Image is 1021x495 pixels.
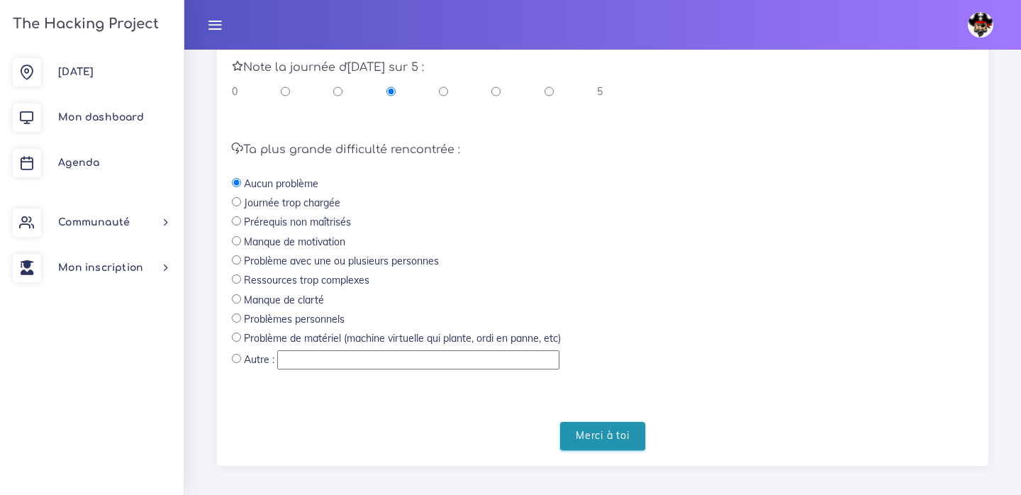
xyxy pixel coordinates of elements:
[9,16,159,32] h3: The Hacking Project
[58,157,99,168] span: Agenda
[968,12,993,38] img: avatar
[244,273,369,287] label: Ressources trop complexes
[244,254,439,268] label: Problème avec une ou plusieurs personnes
[244,215,351,229] label: Prérequis non maîtrisés
[244,293,324,307] label: Manque de clarté
[244,331,561,345] label: Problème de matériel (machine virtuelle qui plante, ordi en panne, etc)
[244,177,318,191] label: Aucun problème
[560,422,645,451] input: Merci à toi
[244,312,345,326] label: Problèmes personnels
[58,112,144,123] span: Mon dashboard
[58,217,130,228] span: Communauté
[232,61,973,74] h5: Note la journée d'[DATE] sur 5 :
[244,196,340,210] label: Journée trop chargée
[244,352,274,367] label: Autre :
[232,143,973,157] h5: Ta plus grande difficulté rencontrée :
[58,67,94,77] span: [DATE]
[232,84,603,99] div: 0 5
[244,235,345,249] label: Manque de motivation
[58,262,143,273] span: Mon inscription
